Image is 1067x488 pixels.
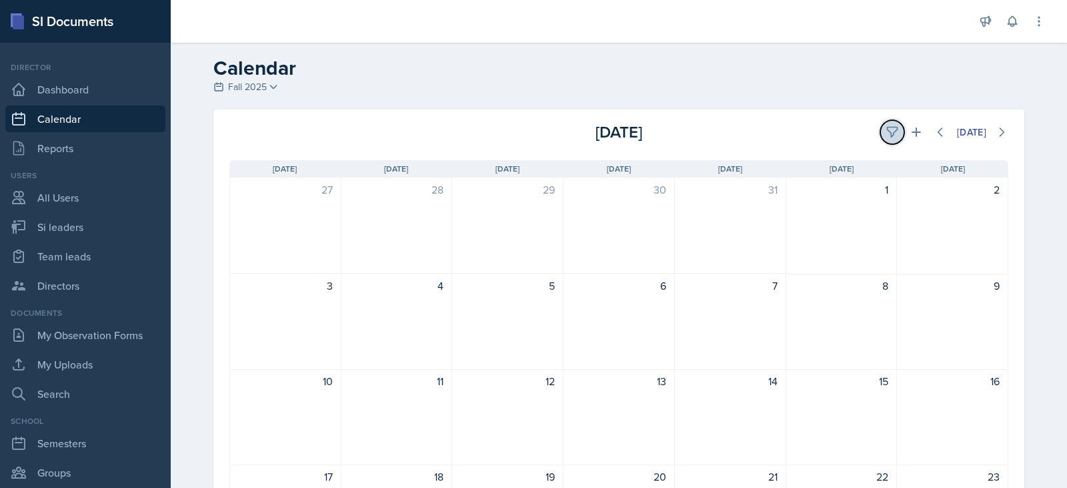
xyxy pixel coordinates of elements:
[460,182,555,198] div: 29
[5,76,165,103] a: Dashboard
[5,184,165,211] a: All Users
[683,373,778,389] div: 14
[5,307,165,319] div: Documents
[572,182,666,198] div: 30
[683,182,778,198] div: 31
[238,373,333,389] div: 10
[228,80,267,94] span: Fall 2025
[794,182,889,198] div: 1
[5,272,165,299] a: Directors
[905,182,1000,198] div: 2
[5,430,165,457] a: Semesters
[5,381,165,407] a: Search
[905,278,1000,294] div: 9
[941,163,965,175] span: [DATE]
[5,105,165,132] a: Calendar
[794,278,889,294] div: 8
[238,469,333,485] div: 17
[683,469,778,485] div: 21
[572,373,666,389] div: 13
[238,182,333,198] div: 27
[572,278,666,294] div: 6
[5,243,165,270] a: Team leads
[572,469,666,485] div: 20
[5,61,165,73] div: Director
[905,469,1000,485] div: 23
[957,127,986,138] div: [DATE]
[5,351,165,378] a: My Uploads
[607,163,631,175] span: [DATE]
[5,322,165,348] a: My Observation Forms
[238,278,333,294] div: 3
[273,163,297,175] span: [DATE]
[460,278,555,294] div: 5
[489,120,748,144] div: [DATE]
[495,163,519,175] span: [DATE]
[5,170,165,182] div: Users
[5,459,165,486] a: Groups
[349,182,444,198] div: 28
[384,163,408,175] span: [DATE]
[794,373,889,389] div: 15
[683,278,778,294] div: 7
[830,163,854,175] span: [DATE]
[905,373,1000,389] div: 16
[349,373,444,389] div: 11
[349,278,444,294] div: 4
[5,415,165,427] div: School
[349,469,444,485] div: 18
[5,135,165,162] a: Reports
[5,214,165,240] a: Si leaders
[718,163,742,175] span: [DATE]
[460,373,555,389] div: 12
[948,121,995,144] button: [DATE]
[460,469,555,485] div: 19
[213,56,1024,80] h2: Calendar
[794,469,889,485] div: 22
